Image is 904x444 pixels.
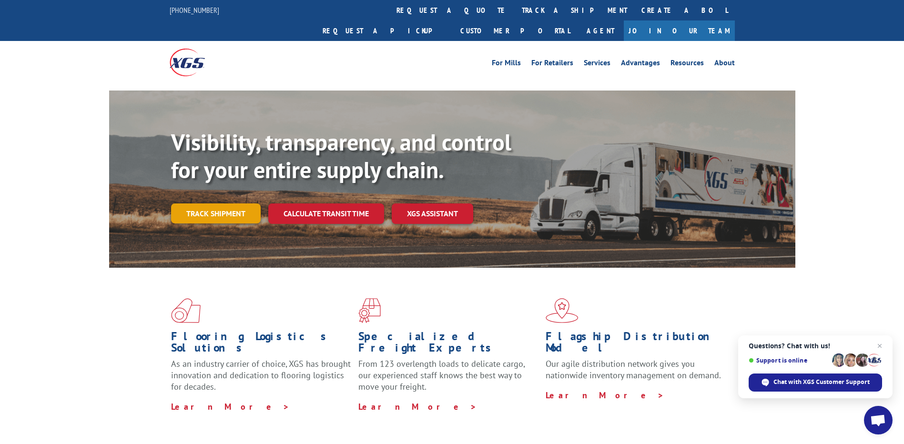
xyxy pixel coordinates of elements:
img: xgs-icon-focused-on-flooring-red [358,298,381,323]
span: As an industry carrier of choice, XGS has brought innovation and dedication to flooring logistics... [171,358,351,392]
img: xgs-icon-total-supply-chain-intelligence-red [171,298,201,323]
a: Calculate transit time [268,203,384,224]
b: Visibility, transparency, and control for your entire supply chain. [171,127,511,184]
p: From 123 overlength loads to delicate cargo, our experienced staff knows the best way to move you... [358,358,538,401]
div: Chat with XGS Customer Support [749,373,882,392]
a: [PHONE_NUMBER] [170,5,219,15]
a: Advantages [621,59,660,70]
h1: Flagship Distribution Model [546,331,726,358]
a: Learn More > [358,401,477,412]
a: Request a pickup [315,20,453,41]
a: For Mills [492,59,521,70]
a: Join Our Team [624,20,735,41]
a: About [714,59,735,70]
span: Chat with XGS Customer Support [773,378,870,386]
h1: Flooring Logistics Solutions [171,331,351,358]
a: Resources [670,59,704,70]
a: Track shipment [171,203,261,223]
span: Our agile distribution network gives you nationwide inventory management on demand. [546,358,721,381]
a: Services [584,59,610,70]
h1: Specialized Freight Experts [358,331,538,358]
img: xgs-icon-flagship-distribution-model-red [546,298,579,323]
span: Support is online [749,357,829,364]
a: Customer Portal [453,20,577,41]
div: Open chat [864,406,893,434]
a: Learn More > [546,390,664,401]
a: Learn More > [171,401,290,412]
span: Close chat [874,340,885,352]
a: For Retailers [531,59,573,70]
a: XGS ASSISTANT [392,203,473,224]
a: Agent [577,20,624,41]
span: Questions? Chat with us! [749,342,882,350]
